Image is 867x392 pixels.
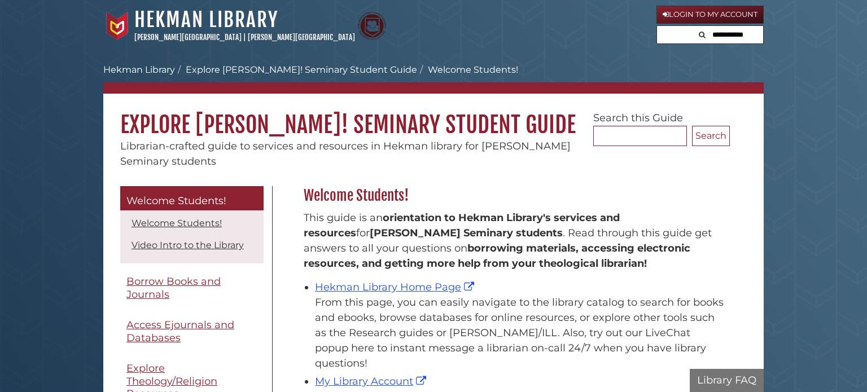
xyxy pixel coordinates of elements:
[370,227,563,239] strong: [PERSON_NAME] Seminary students
[298,187,730,205] h2: Welcome Students!
[304,212,712,270] span: This guide is an for . Read through this guide get answers to all your questions on
[103,94,764,139] h1: Explore [PERSON_NAME]! Seminary Student Guide
[417,63,518,77] li: Welcome Students!
[699,31,706,38] i: Search
[315,295,724,371] div: From this page, you can easily navigate to the library catalog to search for books and ebooks, br...
[120,186,264,211] a: Welcome Students!
[656,6,764,24] a: Login to My Account
[315,375,429,387] a: My Library Account
[186,64,417,75] a: Explore [PERSON_NAME]! Seminary Student Guide
[132,218,222,228] a: Welcome Students!
[248,33,355,42] a: [PERSON_NAME][GEOGRAPHIC_DATA]
[103,12,132,40] img: Calvin University
[120,312,264,350] a: Access Ejournals and Databases
[690,369,764,392] button: Library FAQ
[304,242,690,270] b: borrowing materials, accessing electronic resources, and getting more help from your theological ...
[120,269,264,307] a: Borrow Books and Journals
[692,126,730,146] button: Search
[103,64,175,75] a: Hekman Library
[695,26,709,41] button: Search
[243,33,246,42] span: |
[315,281,477,293] a: Hekman Library Home Page
[120,140,571,168] span: Librarian-crafted guide to services and resources in Hekman library for [PERSON_NAME] Seminary st...
[134,7,278,32] a: Hekman Library
[103,63,764,94] nav: breadcrumb
[126,275,221,301] span: Borrow Books and Journals
[132,240,244,250] a: Video Intro to the Library
[126,319,234,344] span: Access Ejournals and Databases
[304,212,620,239] strong: orientation to Hekman Library's services and resources
[134,33,242,42] a: [PERSON_NAME][GEOGRAPHIC_DATA]
[126,195,226,207] span: Welcome Students!
[358,12,386,40] img: Calvin Theological Seminary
